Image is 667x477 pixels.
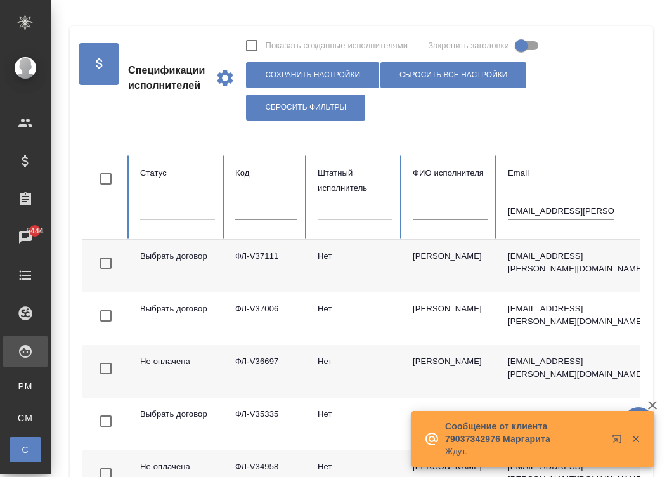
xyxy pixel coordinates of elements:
span: Toggle Row Selected [93,303,119,329]
p: Сообщение от клиента 79037342976 Маргарита [445,420,604,445]
span: Закрепить заголовки [428,39,509,52]
button: Закрыть [623,433,649,445]
button: Сбросить все настройки [380,62,526,88]
button: Сбросить фильтры [246,95,365,121]
span: Toggle Row Selected [93,408,119,435]
td: ФЛ-V36697 [225,345,308,398]
td: Не оплачена [130,345,225,398]
td: Нет [308,345,403,398]
div: Email [508,166,646,181]
td: Выбрать договор [130,240,225,292]
td: ФЛ-V37111 [225,240,308,292]
td: [EMAIL_ADDRESS][PERSON_NAME][DOMAIN_NAME] [498,292,656,345]
div: ФИО исполнителя [413,166,488,181]
span: Toggle Row Selected [93,250,119,277]
button: Сохранить настройки [246,62,379,88]
td: Нет [308,292,403,345]
td: ФЛ-V35335 [225,398,308,450]
span: Toggle Row Selected [93,355,119,382]
td: [EMAIL_ADDRESS][PERSON_NAME][DOMAIN_NAME] [498,398,656,450]
a: 5444 [3,221,48,253]
td: ФЛ-V37006 [225,292,308,345]
a: PM [10,374,41,399]
div: Код [235,166,297,181]
a: CM [10,405,41,431]
button: Открыть в новой вкладке [604,426,635,457]
p: Ждут. [445,445,604,458]
td: Выбрать договор [130,292,225,345]
span: Сбросить все настройки [399,70,507,81]
span: Сбросить фильтры [265,102,346,113]
td: [EMAIL_ADDRESS][PERSON_NAME][DOMAIN_NAME] [498,345,656,398]
a: С [10,437,41,462]
td: [PERSON_NAME] [403,398,498,450]
td: [EMAIL_ADDRESS][PERSON_NAME][DOMAIN_NAME] [498,240,656,292]
div: Штатный исполнитель [318,166,392,196]
button: 🙏 [623,407,654,439]
td: Нет [308,398,403,450]
td: Выбрать договор [130,398,225,450]
span: Показать созданные исполнителями [265,39,408,52]
span: Сохранить настройки [265,70,360,81]
span: 5444 [18,225,51,237]
span: PM [16,380,35,393]
span: Спецификации исполнителей [128,63,205,93]
td: [PERSON_NAME] [403,240,498,292]
td: [PERSON_NAME] [403,345,498,398]
td: [PERSON_NAME] [403,292,498,345]
span: С [16,443,35,456]
td: Нет [308,240,403,292]
span: CM [16,412,35,424]
div: Статус [140,166,215,181]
